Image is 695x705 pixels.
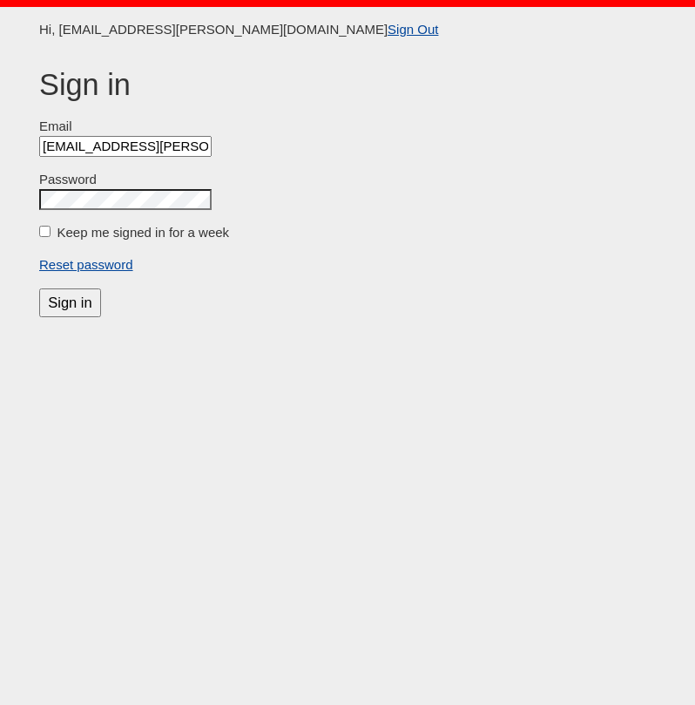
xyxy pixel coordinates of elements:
[39,170,656,190] label: Password
[39,20,656,40] p: Hi, [EMAIL_ADDRESS][PERSON_NAME][DOMAIN_NAME]
[57,225,230,240] label: Keep me signed in for a week
[39,257,133,272] a: Reset password
[39,117,656,137] label: Email
[388,22,438,37] a: Sign Out
[39,288,101,317] input: Sign in
[39,68,656,102] h1: Sign in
